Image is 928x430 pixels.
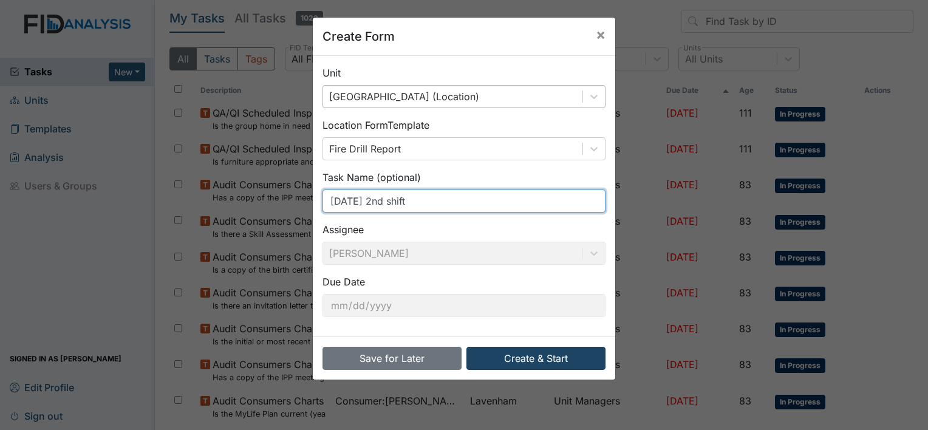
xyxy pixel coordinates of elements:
div: [GEOGRAPHIC_DATA] (Location) [329,89,479,104]
button: Close [586,18,615,52]
label: Assignee [322,222,364,237]
label: Unit [322,66,341,80]
label: Location Form Template [322,118,429,132]
button: Save for Later [322,347,462,370]
div: Fire Drill Report [329,142,401,156]
h5: Create Form [322,27,395,46]
span: × [596,26,606,43]
button: Create & Start [466,347,606,370]
label: Task Name (optional) [322,170,421,185]
label: Due Date [322,275,365,289]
